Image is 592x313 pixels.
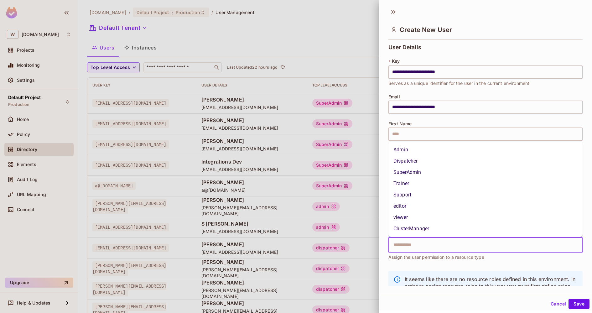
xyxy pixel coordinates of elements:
[388,223,583,234] li: ClusterManager
[388,121,412,126] span: First Name
[388,189,583,201] li: Support
[569,299,589,309] button: Save
[388,155,583,167] li: Dispatcher
[388,80,531,87] span: Serves as a unique identifier for the user in the current environment.
[388,178,583,189] li: Trainer
[388,201,583,212] li: editor
[405,276,578,296] p: It seems like there are no resource roles defined in this environment. In order to assign resourc...
[392,59,400,64] span: Key
[579,244,580,245] button: Close
[400,26,452,34] span: Create New User
[388,94,400,99] span: Email
[388,167,583,178] li: SuperAdmin
[388,212,583,223] li: viewer
[388,144,583,155] li: Admin
[388,44,421,50] span: User Details
[548,299,569,309] button: Cancel
[388,254,484,261] span: Assign the user permission to a resource type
